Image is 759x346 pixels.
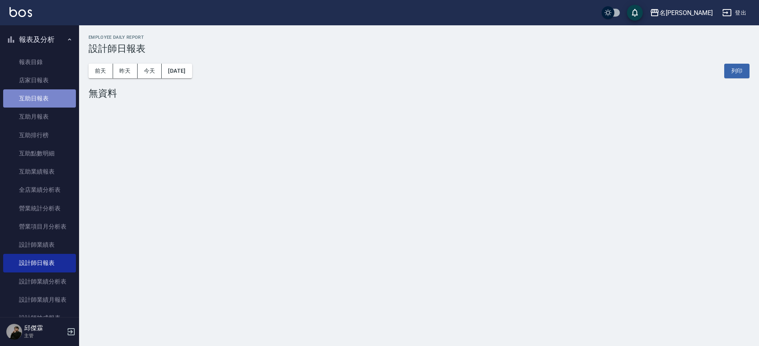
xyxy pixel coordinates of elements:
[3,108,76,126] a: 互助月報表
[89,88,750,99] div: 無資料
[3,163,76,181] a: 互助業績報表
[3,29,76,50] button: 報表及分析
[113,64,138,78] button: 昨天
[6,324,22,340] img: Person
[3,236,76,254] a: 設計師業績表
[627,5,643,21] button: save
[3,272,76,291] a: 設計師業績分析表
[3,53,76,71] a: 報表目錄
[3,89,76,108] a: 互助日報表
[3,291,76,309] a: 設計師業績月報表
[24,324,64,332] h5: 邱傑霖
[9,7,32,17] img: Logo
[3,254,76,272] a: 設計師日報表
[3,144,76,163] a: 互助點數明細
[724,64,750,78] button: 列印
[3,217,76,236] a: 營業項目月分析表
[3,126,76,144] a: 互助排行榜
[719,6,750,20] button: 登出
[162,64,192,78] button: [DATE]
[89,64,113,78] button: 前天
[659,8,713,18] div: 名[PERSON_NAME]
[3,199,76,217] a: 營業統計分析表
[3,71,76,89] a: 店家日報表
[138,64,162,78] button: 今天
[647,5,716,21] button: 名[PERSON_NAME]
[89,35,750,40] h2: Employee Daily Report
[3,309,76,327] a: 設計師抽成報表
[3,181,76,199] a: 全店業績分析表
[24,332,64,339] p: 主管
[89,43,750,54] h3: 設計師日報表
